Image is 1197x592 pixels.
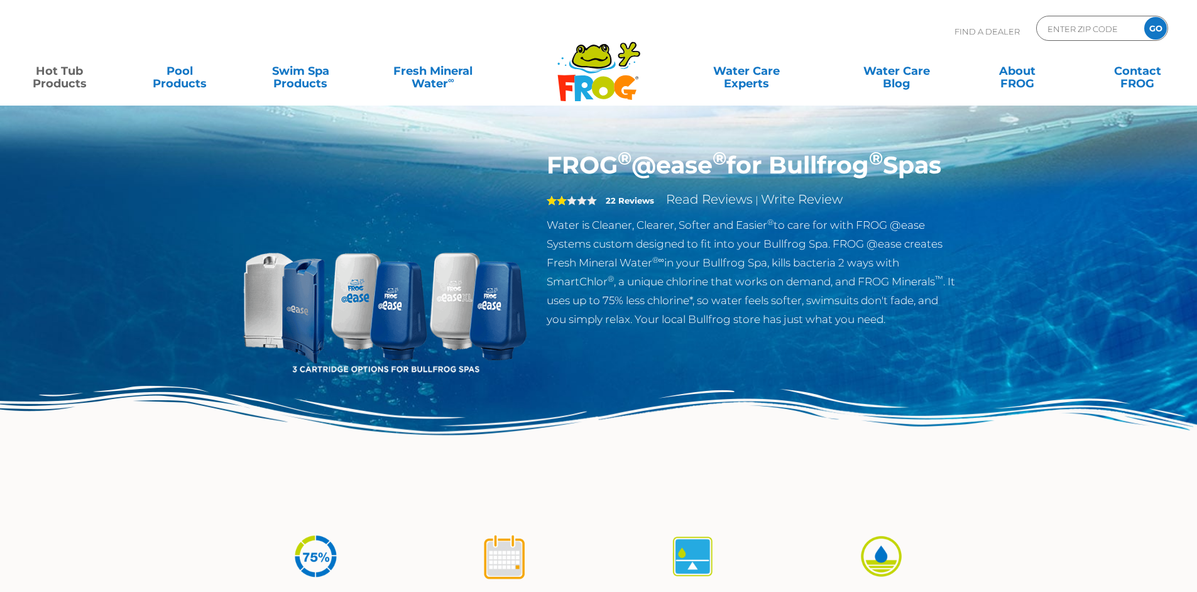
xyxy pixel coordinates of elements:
[374,58,491,84] a: Fresh MineralWater∞
[761,192,843,207] a: Write Review
[448,75,454,85] sup: ∞
[713,147,726,169] sup: ®
[618,147,631,169] sup: ®
[606,195,654,206] strong: 22 Reviews
[550,25,647,102] img: Frog Products Logo
[935,274,943,283] sup: ™
[858,533,905,580] img: icon-atease-easy-on
[13,58,106,84] a: Hot TubProducts
[869,147,883,169] sup: ®
[850,58,943,84] a: Water CareBlog
[608,274,614,283] sup: ®
[254,58,347,84] a: Swim SpaProducts
[133,58,227,84] a: PoolProducts
[755,194,758,206] span: |
[666,192,753,207] a: Read Reviews
[1091,58,1184,84] a: ContactFROG
[669,533,716,580] img: icon-atease-self-regulates
[652,255,664,265] sup: ®∞
[481,533,528,580] img: icon-atease-shock-once
[767,217,773,227] sup: ®
[547,195,567,206] span: 2
[241,151,528,439] img: bullfrog-product-hero.png
[954,16,1020,47] p: Find A Dealer
[292,533,339,580] img: icon-atease-75percent-less
[970,58,1064,84] a: AboutFROG
[670,58,823,84] a: Water CareExperts
[547,151,957,180] h1: FROG @ease for Bullfrog Spas
[1144,17,1167,40] input: GO
[547,216,957,329] p: Water is Cleaner, Clearer, Softer and Easier to care for with FROG @ease Systems custom designed ...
